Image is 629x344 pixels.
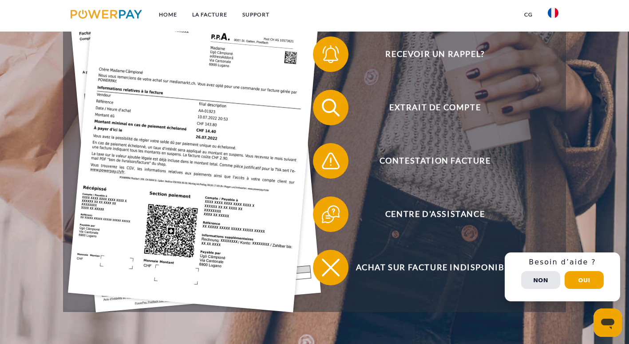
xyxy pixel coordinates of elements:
span: Recevoir un rappel? [326,36,544,72]
span: Contestation Facture [326,143,544,179]
button: Non [521,271,560,289]
img: qb_search.svg [320,96,342,119]
h3: Besoin d’aide ? [510,258,615,267]
button: Achat sur facture indisponible [313,250,544,285]
span: Achat sur facture indisponible [326,250,544,285]
img: qb_warning.svg [320,150,342,172]
button: Extrait de compte [313,90,544,125]
img: qb_help.svg [320,203,342,225]
button: Centre d'assistance [313,196,544,232]
img: logo-powerpay.svg [71,10,142,19]
a: Support [235,7,277,23]
img: fr [548,8,558,18]
a: CG [517,7,540,23]
span: Extrait de compte [326,90,544,125]
button: Contestation Facture [313,143,544,179]
a: LA FACTURE [185,7,235,23]
iframe: Bouton de lancement de la fenêtre de messagerie [593,308,622,337]
img: qb_bell.svg [320,43,342,65]
a: Home [151,7,185,23]
button: Recevoir un rappel? [313,36,544,72]
div: Schnellhilfe [505,252,620,301]
button: Oui [565,271,604,289]
span: Centre d'assistance [326,196,544,232]
img: qb_close.svg [320,256,342,279]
